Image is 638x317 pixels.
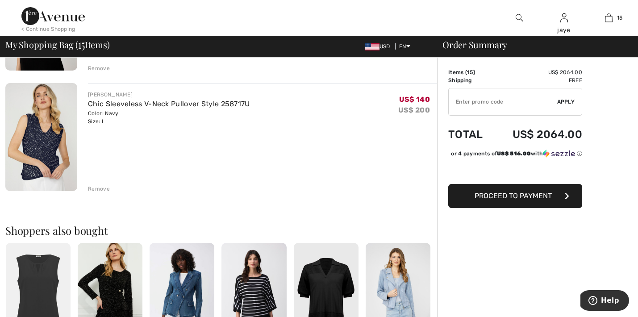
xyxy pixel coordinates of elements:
td: Total [448,119,492,150]
h2: Shoppers also bought [5,225,437,236]
img: Chic Sleeveless V-Neck Pullover Style 258717U [5,83,77,191]
div: Remove [88,64,110,72]
span: 15 [467,69,473,75]
div: jaye [542,25,586,35]
td: US$ 2064.00 [492,119,582,150]
span: 15 [78,38,85,50]
img: My Info [560,13,568,23]
span: US$ 516.00 [497,150,531,157]
iframe: PayPal-paypal [448,161,582,181]
span: 15 [617,14,623,22]
a: Sign In [560,13,568,22]
td: US$ 2064.00 [492,68,582,76]
div: Order Summary [432,40,633,49]
iframe: Opens a widget where you can find more information [580,290,629,313]
span: Apply [557,98,575,106]
td: Items ( ) [448,68,492,76]
span: Proceed to Payment [475,192,552,200]
td: Free [492,76,582,84]
div: Remove [88,185,110,193]
a: 15 [587,13,630,23]
input: Promo code [449,88,557,115]
div: Color: Navy Size: L [88,109,250,125]
span: EN [399,43,410,50]
div: or 4 payments ofUS$ 516.00withSezzle Click to learn more about Sezzle [448,150,582,161]
button: Proceed to Payment [448,184,582,208]
img: Sezzle [543,150,575,158]
span: My Shopping Bag ( Items) [5,40,110,49]
s: US$ 200 [398,106,430,114]
div: or 4 payments of with [451,150,582,158]
img: search the website [516,13,523,23]
td: Shipping [448,76,492,84]
span: USD [365,43,394,50]
a: Chic Sleeveless V-Neck Pullover Style 258717U [88,100,250,108]
span: US$ 140 [399,95,430,104]
div: [PERSON_NAME] [88,91,250,99]
img: US Dollar [365,43,379,50]
div: < Continue Shopping [21,25,75,33]
img: 1ère Avenue [21,7,85,25]
img: My Bag [605,13,613,23]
